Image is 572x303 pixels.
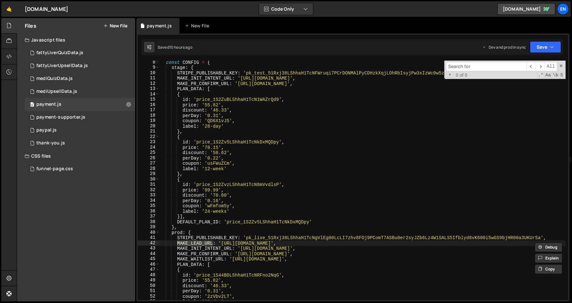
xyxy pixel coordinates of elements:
[25,72,135,85] div: 16956/46700.js
[535,264,562,274] button: Copy
[138,235,160,240] div: 41
[552,72,559,78] span: Whole Word Search
[158,44,192,50] div: Saved
[446,62,527,71] input: Search for
[36,114,85,120] div: payment-supporter.js
[138,123,160,129] div: 20
[103,23,127,28] button: New File
[30,103,34,108] span: 0
[138,97,160,102] div: 15
[25,111,135,124] div: 16956/46552.js
[138,171,160,177] div: 29
[25,162,135,175] div: 16956/47008.css
[527,62,536,71] span: ​
[138,267,160,272] div: 47
[535,242,562,252] button: Debug
[138,240,160,246] div: 42
[138,203,160,209] div: 35
[545,72,551,78] span: CaseSensitive Search
[138,166,160,171] div: 28
[138,182,160,187] div: 31
[138,278,160,283] div: 49
[36,50,83,56] div: fattyLiverQuizData.js
[138,256,160,262] div: 45
[17,34,135,46] div: Javascript files
[25,22,36,29] h2: Files
[138,272,160,278] div: 48
[453,73,470,78] span: 0 of 0
[138,150,160,155] div: 25
[25,46,135,59] div: 16956/46566.js
[36,89,77,94] div: mediUpsellData.js
[138,155,160,161] div: 26
[36,140,65,146] div: thank-you.js
[138,145,160,150] div: 24
[138,92,160,97] div: 14
[25,98,135,111] div: 16956/46551.js
[138,219,160,225] div: 38
[536,62,545,71] span: ​
[138,224,160,230] div: 39
[138,262,160,267] div: 46
[138,214,160,219] div: 37
[36,166,73,172] div: funnel-page.css
[138,107,160,113] div: 17
[138,187,160,193] div: 32
[138,230,160,235] div: 40
[138,81,160,86] div: 12
[138,283,160,288] div: 50
[36,127,57,133] div: paypal.js
[535,253,562,263] button: Explain
[138,139,160,145] div: 23
[559,72,564,78] span: Search In Selection
[25,5,68,13] div: [DOMAIN_NAME]
[482,44,526,50] div: Dev and prod in sync
[138,209,160,214] div: 36
[36,76,73,82] div: mediQuizData.js
[447,72,453,78] span: Toggle Replace mode
[544,62,557,71] span: Alt-Enter
[138,102,160,108] div: 16
[147,23,172,29] div: payment.js
[138,251,160,257] div: 44
[138,75,160,81] div: 11
[138,134,160,140] div: 22
[138,65,160,70] div: 9
[36,102,61,107] div: payment.js
[530,41,561,53] button: Save
[138,192,160,198] div: 33
[25,59,135,72] div: 16956/46565.js
[138,70,160,76] div: 10
[36,63,88,69] div: fattyLiverUpsellData.js
[138,60,160,65] div: 8
[259,3,313,15] button: Code Only
[138,246,160,251] div: 43
[138,177,160,182] div: 30
[25,137,135,150] div: 16956/46524.js
[169,44,192,50] div: 10 hours ago
[138,161,160,166] div: 27
[138,113,160,118] div: 18
[138,288,160,294] div: 51
[25,85,135,98] div: 16956/46701.js
[557,3,569,15] a: En
[138,129,160,134] div: 21
[138,198,160,203] div: 34
[17,150,135,162] div: CSS files
[138,294,160,299] div: 52
[185,23,212,29] div: New File
[497,3,555,15] a: [DOMAIN_NAME]
[537,72,544,78] span: RegExp Search
[138,118,160,123] div: 19
[1,1,17,17] a: 🤙
[138,86,160,92] div: 13
[25,124,135,137] div: 16956/46550.js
